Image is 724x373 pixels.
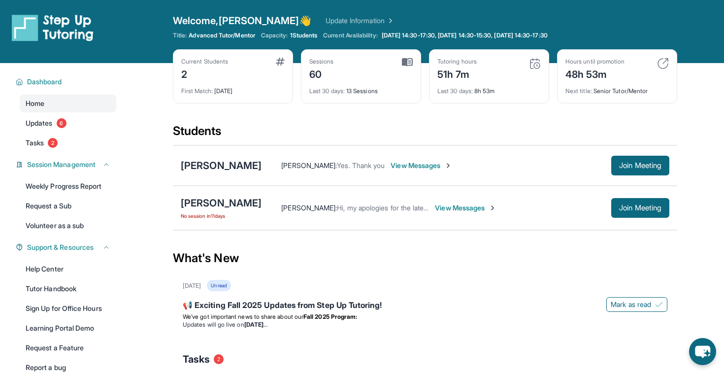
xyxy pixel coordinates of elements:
[20,197,116,215] a: Request a Sub
[20,134,116,152] a: Tasks2
[337,161,385,170] span: Yes. Thank you
[290,32,318,39] span: 1 Students
[565,58,625,66] div: Hours until promotion
[20,300,116,317] a: Sign Up for Office Hours
[23,77,110,87] button: Dashboard
[12,14,94,41] img: logo
[181,196,262,210] div: [PERSON_NAME]
[26,99,44,108] span: Home
[565,81,669,95] div: Senior Tutor/Mentor
[337,203,597,212] span: Hi, my apologies for the late response! Should we set up a schedule for next week?
[309,87,345,95] span: Last 30 days :
[606,297,667,312] button: Mark as read
[611,156,669,175] button: Join Meeting
[173,237,677,280] div: What's New
[489,204,496,212] img: Chevron-Right
[611,198,669,218] button: Join Meeting
[214,354,224,364] span: 2
[437,58,477,66] div: Tutoring hours
[173,14,312,28] span: Welcome, [PERSON_NAME] 👋
[181,58,228,66] div: Current Students
[611,300,651,309] span: Mark as read
[323,32,377,39] span: Current Availability:
[173,32,187,39] span: Title:
[437,81,541,95] div: 8h 53m
[619,205,661,211] span: Join Meeting
[23,242,110,252] button: Support & Resources
[391,161,452,170] span: View Messages
[20,217,116,235] a: Volunteer as a sub
[181,81,285,95] div: [DATE]
[435,203,496,213] span: View Messages
[657,58,669,69] img: card
[20,339,116,357] a: Request a Feature
[20,114,116,132] a: Updates6
[382,32,548,39] span: [DATE] 14:30-17:30, [DATE] 14:30-15:30, [DATE] 14:30-17:30
[173,123,677,145] div: Students
[437,87,473,95] span: Last 30 days :
[655,301,663,308] img: Mark as read
[20,95,116,112] a: Home
[183,352,210,366] span: Tasks
[444,162,452,170] img: Chevron-Right
[57,118,66,128] span: 6
[183,313,303,320] span: We’ve got important news to share about our
[619,163,661,169] span: Join Meeting
[26,118,53,128] span: Updates
[276,58,285,66] img: card
[26,138,44,148] span: Tasks
[20,260,116,278] a: Help Center
[181,87,213,95] span: First Match :
[48,138,58,148] span: 2
[309,58,334,66] div: Sessions
[565,87,592,95] span: Next title :
[261,32,288,39] span: Capacity:
[27,242,94,252] span: Support & Resources
[281,161,337,170] span: [PERSON_NAME] :
[380,32,550,39] a: [DATE] 14:30-17:30, [DATE] 14:30-15:30, [DATE] 14:30-17:30
[189,32,255,39] span: Advanced Tutor/Mentor
[181,159,262,172] div: [PERSON_NAME]
[183,299,667,313] div: 📢 Exciting Fall 2025 Updates from Step Up Tutoring!
[181,212,262,220] span: No session in 11 days
[303,313,357,320] strong: Fall 2025 Program:
[326,16,395,26] a: Update Information
[181,66,228,81] div: 2
[183,321,667,329] li: Updates will go live on
[207,280,230,291] div: Unread
[437,66,477,81] div: 51h 7m
[20,177,116,195] a: Weekly Progress Report
[20,319,116,337] a: Learning Portal Demo
[529,58,541,69] img: card
[281,203,337,212] span: [PERSON_NAME] :
[20,280,116,298] a: Tutor Handbook
[565,66,625,81] div: 48h 53m
[27,77,62,87] span: Dashboard
[183,282,201,290] div: [DATE]
[309,81,413,95] div: 13 Sessions
[385,16,395,26] img: Chevron Right
[244,321,267,328] strong: [DATE]
[309,66,334,81] div: 60
[689,338,716,365] button: chat-button
[27,160,96,170] span: Session Management
[402,58,413,67] img: card
[23,160,110,170] button: Session Management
